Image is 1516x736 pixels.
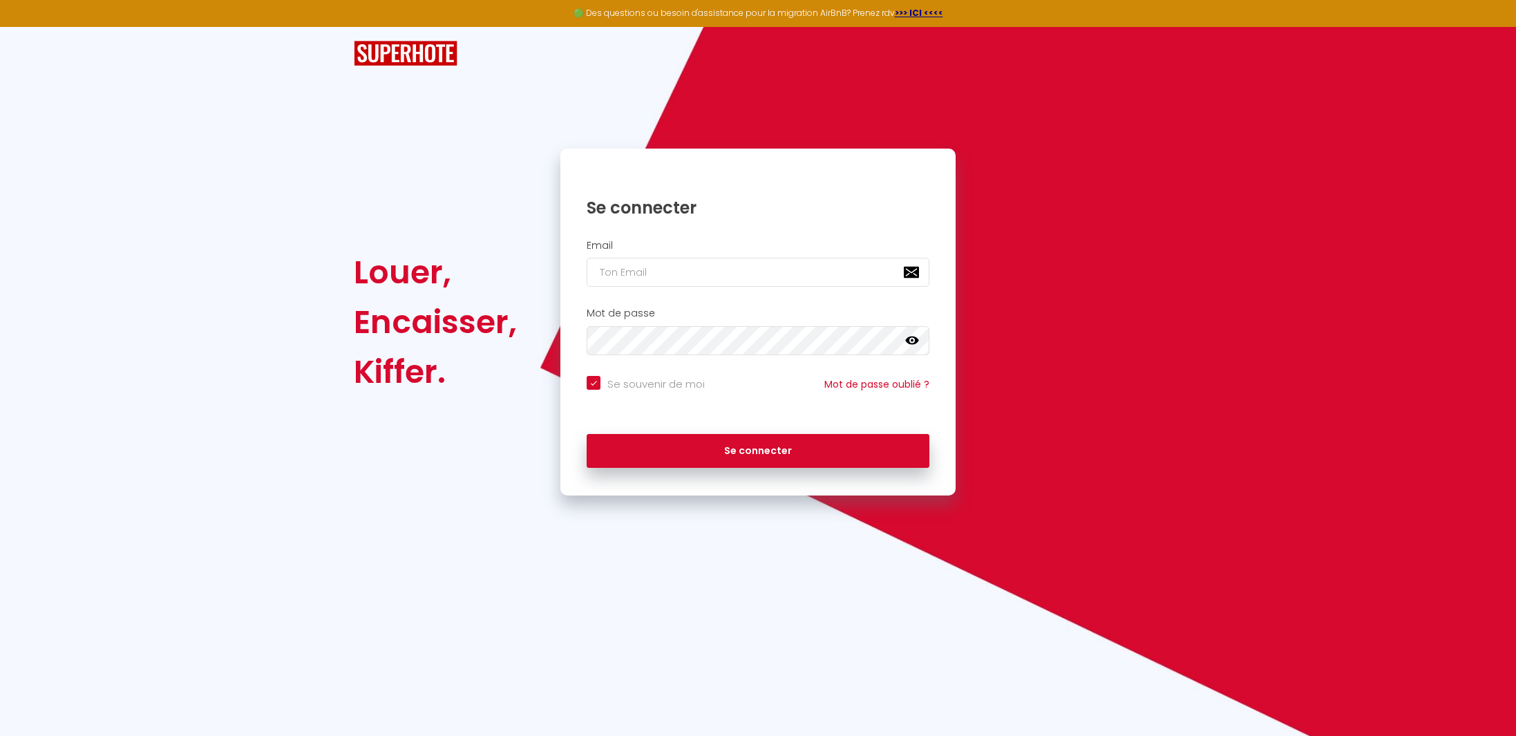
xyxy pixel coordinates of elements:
div: Louer, [354,247,517,297]
h2: Email [587,240,929,252]
a: >>> ICI <<<< [895,7,943,19]
div: Kiffer. [354,347,517,397]
input: Ton Email [587,258,929,287]
h2: Mot de passe [587,308,929,319]
div: Encaisser, [354,297,517,347]
h1: Se connecter [587,197,929,218]
img: SuperHote logo [354,41,457,66]
button: Se connecter [587,434,929,469]
a: Mot de passe oublié ? [824,377,929,391]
